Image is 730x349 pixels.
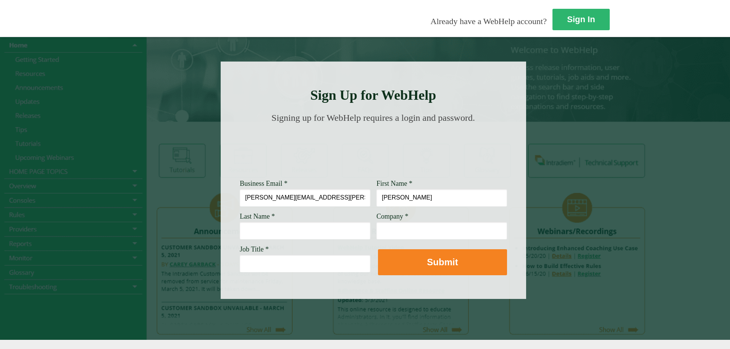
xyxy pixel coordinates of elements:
[376,213,409,220] span: Company *
[552,9,610,30] a: Sign In
[271,113,475,123] span: Signing up for WebHelp requires a login and password.
[378,249,507,275] button: Submit
[240,245,269,253] span: Job Title *
[310,88,436,103] strong: Sign Up for WebHelp
[376,180,412,187] span: First Name *
[244,131,502,169] img: Need Credentials? Sign up below. Have Credentials? Use the sign-in button.
[427,257,458,267] strong: Submit
[240,213,275,220] span: Last Name *
[240,180,287,187] span: Business Email *
[431,16,547,26] span: Already have a WebHelp account?
[567,15,595,24] strong: Sign In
